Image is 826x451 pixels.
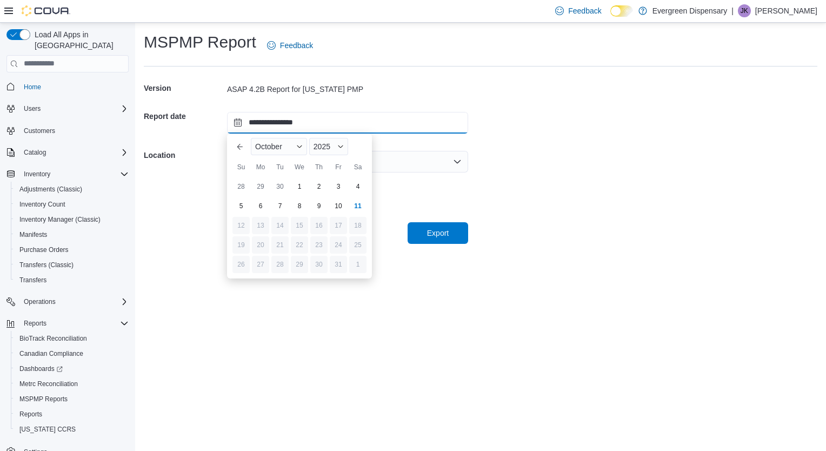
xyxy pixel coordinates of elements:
[19,276,46,284] span: Transfers
[11,407,133,422] button: Reports
[310,217,328,234] div: day-16
[144,144,225,166] h5: Location
[252,236,269,254] div: day-20
[30,29,129,51] span: Load All Apps in [GEOGRAPHIC_DATA]
[309,138,348,155] div: Button. Open the year selector. 2025 is currently selected.
[252,217,269,234] div: day-13
[19,410,42,419] span: Reports
[263,35,317,56] a: Feedback
[349,236,367,254] div: day-25
[2,79,133,95] button: Home
[330,217,347,234] div: day-17
[15,258,129,271] span: Transfers (Classic)
[291,256,308,273] div: day-29
[2,316,133,331] button: Reports
[19,230,47,239] span: Manifests
[349,178,367,195] div: day-4
[15,274,51,287] a: Transfers
[19,317,129,330] span: Reports
[231,138,249,155] button: Previous Month
[15,183,129,196] span: Adjustments (Classic)
[15,332,129,345] span: BioTrack Reconciliation
[252,256,269,273] div: day-27
[232,236,250,254] div: day-19
[15,213,105,226] a: Inventory Manager (Classic)
[755,4,817,17] p: [PERSON_NAME]
[731,4,734,17] p: |
[11,422,133,437] button: [US_STATE] CCRS
[2,123,133,138] button: Customers
[19,349,83,358] span: Canadian Compliance
[24,83,41,91] span: Home
[19,185,82,194] span: Adjustments (Classic)
[11,227,133,242] button: Manifests
[310,197,328,215] div: day-9
[11,273,133,288] button: Transfers
[271,158,289,176] div: Tu
[19,146,50,159] button: Catalog
[15,243,73,256] a: Purchase Orders
[2,145,133,160] button: Catalog
[310,256,328,273] div: day-30
[15,243,129,256] span: Purchase Orders
[15,228,129,241] span: Manifests
[2,167,133,182] button: Inventory
[453,157,462,166] button: Open list of options
[15,408,129,421] span: Reports
[310,236,328,254] div: day-23
[15,362,129,375] span: Dashboards
[330,236,347,254] div: day-24
[271,178,289,195] div: day-30
[252,158,269,176] div: Mo
[19,334,87,343] span: BioTrack Reconciliation
[314,142,330,151] span: 2025
[291,158,308,176] div: We
[271,256,289,273] div: day-28
[15,332,91,345] a: BioTrack Reconciliation
[11,197,133,212] button: Inventory Count
[19,317,51,330] button: Reports
[232,256,250,273] div: day-26
[15,213,129,226] span: Inventory Manager (Classic)
[19,295,129,308] span: Operations
[271,197,289,215] div: day-7
[291,178,308,195] div: day-1
[227,84,468,95] div: ASAP 4.2B Report for [US_STATE] PMP
[610,5,633,17] input: Dark Mode
[741,4,748,17] span: JK
[19,246,69,254] span: Purchase Orders
[144,77,225,99] h5: Version
[15,423,80,436] a: [US_STATE] CCRS
[15,198,70,211] a: Inventory Count
[19,124,129,137] span: Customers
[11,361,133,376] a: Dashboards
[15,362,67,375] a: Dashboards
[227,112,468,134] input: Press the down key to enter a popover containing a calendar. Press the escape key to close the po...
[19,261,74,269] span: Transfers (Classic)
[11,242,133,257] button: Purchase Orders
[11,257,133,273] button: Transfers (Classic)
[22,5,70,16] img: Cova
[349,256,367,273] div: day-1
[19,380,78,388] span: Metrc Reconciliation
[330,197,347,215] div: day-10
[330,178,347,195] div: day-3
[19,102,45,115] button: Users
[291,197,308,215] div: day-8
[291,236,308,254] div: day-22
[232,158,250,176] div: Su
[408,222,468,244] button: Export
[652,4,728,17] p: Evergreen Dispensary
[15,377,129,390] span: Metrc Reconciliation
[291,217,308,234] div: day-15
[24,127,55,135] span: Customers
[15,377,82,390] a: Metrc Reconciliation
[15,393,129,406] span: MSPMP Reports
[19,102,129,115] span: Users
[19,168,55,181] button: Inventory
[19,364,63,373] span: Dashboards
[310,158,328,176] div: Th
[271,236,289,254] div: day-21
[11,212,133,227] button: Inventory Manager (Classic)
